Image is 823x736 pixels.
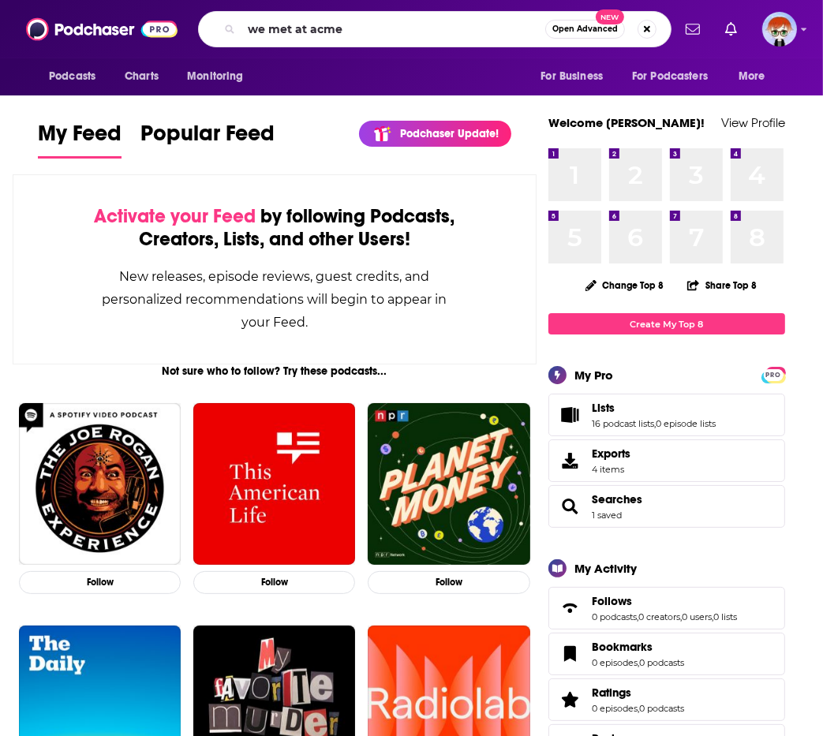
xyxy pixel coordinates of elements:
span: , [712,611,713,622]
span: , [654,418,656,429]
img: User Profile [762,12,797,47]
a: Bookmarks [554,643,585,665]
a: Charts [114,62,168,92]
span: Popular Feed [140,120,275,156]
a: 0 episode lists [656,418,716,429]
button: Follow [19,571,181,594]
span: , [637,611,638,622]
span: My Feed [38,120,122,156]
span: Bookmarks [592,640,653,654]
span: Ratings [592,686,631,700]
button: Open AdvancedNew [545,20,625,39]
span: Charts [125,65,159,88]
a: 0 podcasts [639,703,684,714]
button: Show profile menu [762,12,797,47]
div: New releases, episode reviews, guest credits, and personalized recommendations will begin to appe... [92,265,457,334]
span: , [638,657,639,668]
a: 16 podcast lists [592,418,654,429]
span: For Business [541,65,603,88]
a: Ratings [592,686,684,700]
span: Podcasts [49,65,95,88]
div: My Pro [574,368,613,383]
button: Share Top 8 [686,270,758,301]
span: More [739,65,765,88]
span: Exports [592,446,630,461]
button: open menu [176,62,264,92]
img: The Joe Rogan Experience [19,403,181,565]
button: open menu [728,62,785,92]
a: 0 podcasts [592,611,637,622]
a: Exports [548,439,785,482]
a: Lists [554,404,585,426]
a: Create My Top 8 [548,313,785,334]
span: Activate your Feed [94,204,256,228]
input: Search podcasts, credits, & more... [241,17,545,42]
a: Ratings [554,689,585,711]
a: PRO [764,368,783,380]
a: Show notifications dropdown [719,16,743,43]
span: Bookmarks [548,633,785,675]
img: Planet Money [368,403,529,565]
a: 0 episodes [592,703,638,714]
a: 0 lists [713,611,737,622]
div: Search podcasts, credits, & more... [198,11,671,47]
button: Change Top 8 [576,275,674,295]
div: Not sure who to follow? Try these podcasts... [13,364,537,378]
a: Welcome [PERSON_NAME]! [548,115,705,130]
a: Follows [554,597,585,619]
a: Show notifications dropdown [679,16,706,43]
a: 0 users [682,611,712,622]
span: PRO [764,369,783,381]
span: Ratings [548,678,785,721]
a: 0 podcasts [639,657,684,668]
a: 1 saved [592,510,622,521]
a: Popular Feed [140,120,275,159]
a: Bookmarks [592,640,684,654]
div: by following Podcasts, Creators, Lists, and other Users! [92,205,457,251]
span: Lists [592,401,615,415]
span: , [680,611,682,622]
span: Lists [548,394,785,436]
img: This American Life [193,403,355,565]
button: Follow [193,571,355,594]
a: View Profile [721,115,785,130]
a: 0 episodes [592,657,638,668]
span: For Podcasters [632,65,708,88]
button: open menu [622,62,731,92]
p: Podchaser Update! [400,127,499,140]
span: Monitoring [187,65,243,88]
a: Lists [592,401,716,415]
a: Searches [554,495,585,517]
a: Searches [592,492,642,506]
span: New [596,9,624,24]
button: open menu [38,62,116,92]
span: Open Advanced [552,25,618,33]
div: My Activity [574,561,637,576]
a: My Feed [38,120,122,159]
span: 4 items [592,464,630,475]
a: 0 creators [638,611,680,622]
img: Podchaser - Follow, Share and Rate Podcasts [26,14,178,44]
span: Follows [548,587,785,630]
button: Follow [368,571,529,594]
button: open menu [529,62,623,92]
span: Follows [592,594,632,608]
span: , [638,703,639,714]
a: Follows [592,594,737,608]
span: Searches [548,485,785,528]
span: Logged in as diana.griffin [762,12,797,47]
span: Exports [554,450,585,472]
